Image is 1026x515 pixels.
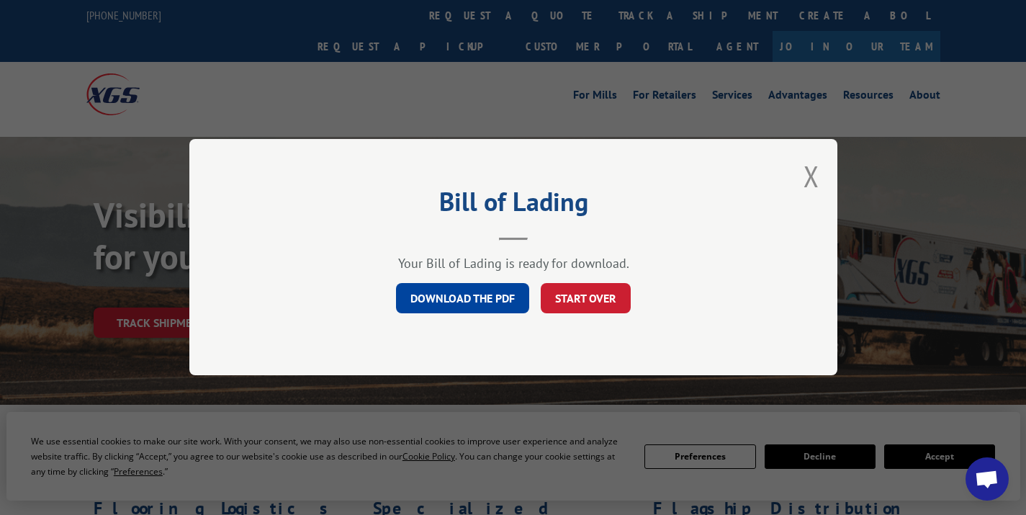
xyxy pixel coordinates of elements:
div: Your Bill of Lading is ready for download. [261,256,765,272]
div: Open chat [966,457,1009,501]
h2: Bill of Lading [261,192,765,219]
a: DOWNLOAD THE PDF [396,284,529,314]
button: START OVER [541,284,631,314]
button: Close modal [804,157,819,195]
